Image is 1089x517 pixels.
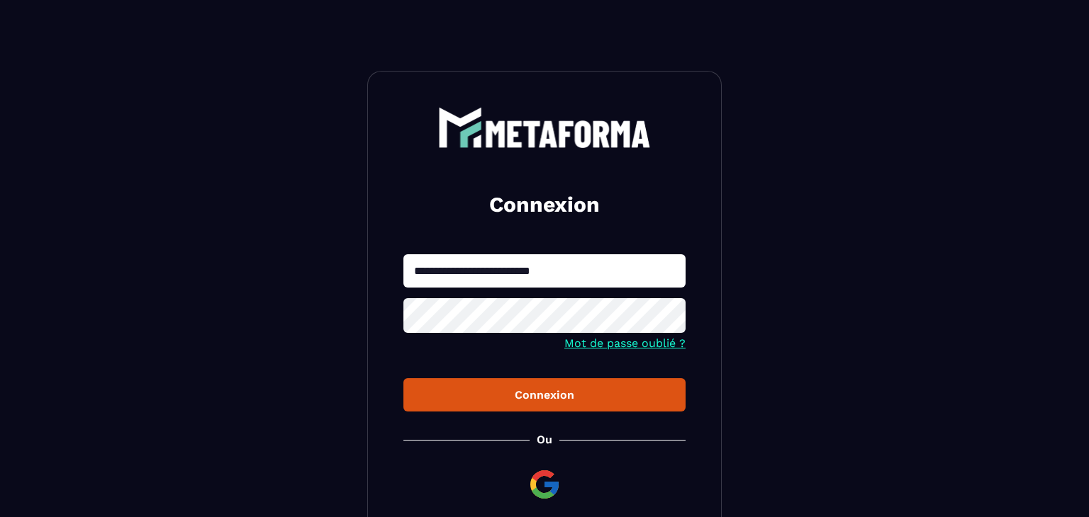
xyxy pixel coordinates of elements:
a: Mot de passe oublié ? [564,336,686,350]
button: Connexion [403,378,686,411]
a: logo [403,107,686,148]
img: google [527,467,562,501]
h2: Connexion [420,191,669,219]
p: Ou [537,433,552,446]
div: Connexion [415,388,674,402]
img: logo [438,107,651,148]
